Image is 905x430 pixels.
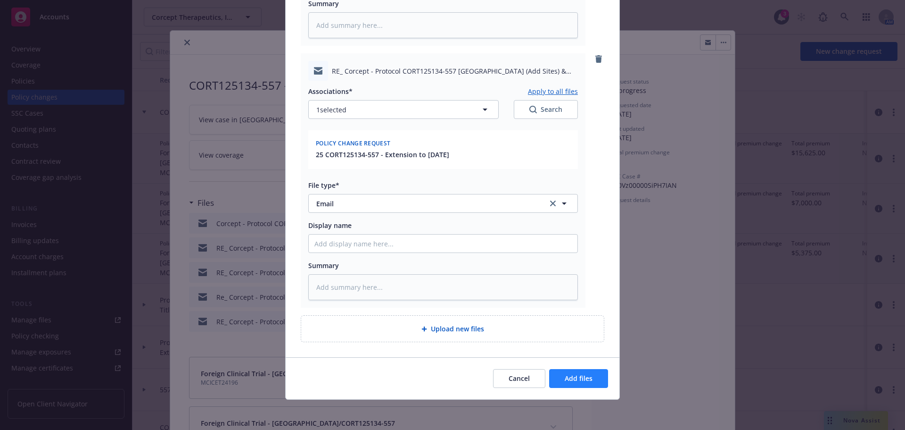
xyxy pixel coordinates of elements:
span: Display name [308,221,352,230]
span: Upload new files [431,324,484,334]
span: Summary [308,261,339,270]
div: Upload new files [301,315,604,342]
input: Add display name here... [309,235,577,253]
